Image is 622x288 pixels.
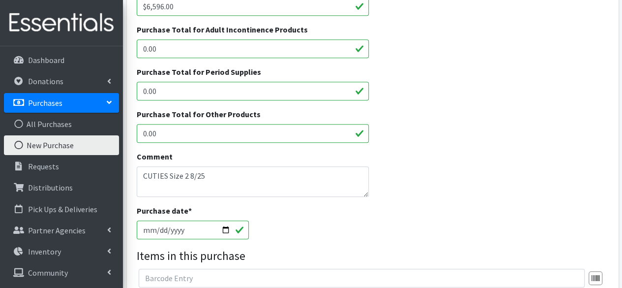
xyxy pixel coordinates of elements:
[4,199,119,219] a: Pick Ups & Deliveries
[4,71,119,91] a: Donations
[4,242,119,261] a: Inventory
[137,66,261,78] label: Purchase Total for Period Supplies
[188,206,192,216] abbr: required
[137,108,261,120] label: Purchase Total for Other Products
[4,93,119,113] a: Purchases
[137,247,609,265] legend: Items in this purchase
[28,204,97,214] p: Pick Ups & Deliveries
[28,55,64,65] p: Dashboard
[137,24,308,35] label: Purchase Total for Adult Incontinence Products
[28,268,68,278] p: Community
[4,178,119,197] a: Distributions
[4,6,119,39] img: HumanEssentials
[4,263,119,283] a: Community
[137,205,192,217] label: Purchase date
[4,157,119,176] a: Requests
[28,161,59,171] p: Requests
[4,50,119,70] a: Dashboard
[139,269,585,288] input: Barcode Entry
[28,98,62,108] p: Purchases
[28,247,61,256] p: Inventory
[28,225,86,235] p: Partner Agencies
[4,221,119,240] a: Partner Agencies
[4,135,119,155] a: New Purchase
[28,76,63,86] p: Donations
[4,114,119,134] a: All Purchases
[28,183,73,192] p: Distributions
[137,151,173,162] label: Comment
